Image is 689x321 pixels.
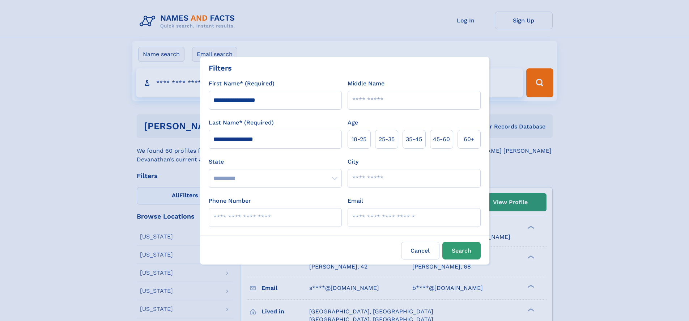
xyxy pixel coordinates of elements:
span: 25‑35 [379,135,395,144]
span: 35‑45 [406,135,422,144]
span: 18‑25 [352,135,366,144]
label: Cancel [401,242,439,259]
div: Filters [209,63,232,73]
span: 60+ [464,135,475,144]
label: Last Name* (Required) [209,118,274,127]
label: Middle Name [348,79,384,88]
span: 45‑60 [433,135,450,144]
label: First Name* (Required) [209,79,275,88]
label: City [348,157,358,166]
label: Phone Number [209,197,251,205]
label: Email [348,197,363,205]
button: Search [442,242,481,259]
label: State [209,157,342,166]
label: Age [348,118,358,127]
